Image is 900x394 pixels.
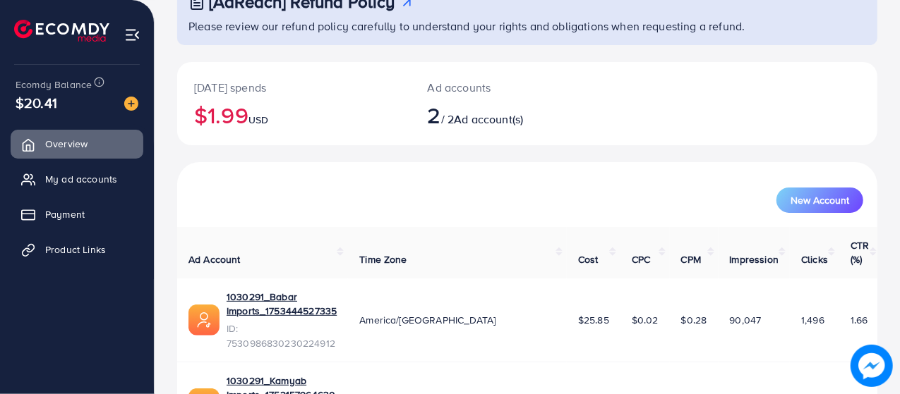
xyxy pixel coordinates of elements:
a: Product Links [11,235,143,264]
span: Cost [578,252,599,266]
a: Payment [11,200,143,228]
span: America/[GEOGRAPHIC_DATA] [359,313,496,327]
span: New Account [791,195,849,205]
p: Ad accounts [428,79,569,96]
p: Please review our refund policy carefully to understand your rights and obligations when requesti... [188,18,869,35]
img: image [124,97,138,111]
a: 1030291_Babar Imports_1753444527335 [227,290,337,319]
span: Product Links [45,242,106,257]
span: Overview [45,137,88,151]
span: Clicks [801,252,828,266]
span: CPC [632,252,650,266]
span: 90,047 [730,313,762,327]
span: CTR (%) [851,238,869,266]
img: ic-ads-acc.e4c84228.svg [188,304,220,335]
img: menu [124,27,140,43]
span: Time Zone [359,252,407,266]
span: 1,496 [801,313,824,327]
img: image [851,345,893,387]
span: Ad Account [188,252,241,266]
img: logo [14,20,109,42]
span: $0.28 [681,313,707,327]
span: Impression [730,252,779,266]
span: $20.41 [16,92,57,113]
span: My ad accounts [45,172,117,186]
span: Ad account(s) [454,111,523,127]
button: New Account [776,187,863,213]
span: USD [248,113,268,127]
p: [DATE] spends [194,79,394,96]
span: ID: 7530986830230224912 [227,321,337,350]
span: 2 [428,99,441,131]
span: CPM [681,252,701,266]
span: $0.02 [632,313,659,327]
h2: $1.99 [194,101,394,128]
span: 1.66 [851,313,868,327]
span: Ecomdy Balance [16,78,92,92]
span: Payment [45,207,85,221]
span: $25.85 [578,313,609,327]
a: My ad accounts [11,165,143,193]
a: Overview [11,130,143,158]
h2: / 2 [428,101,569,128]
